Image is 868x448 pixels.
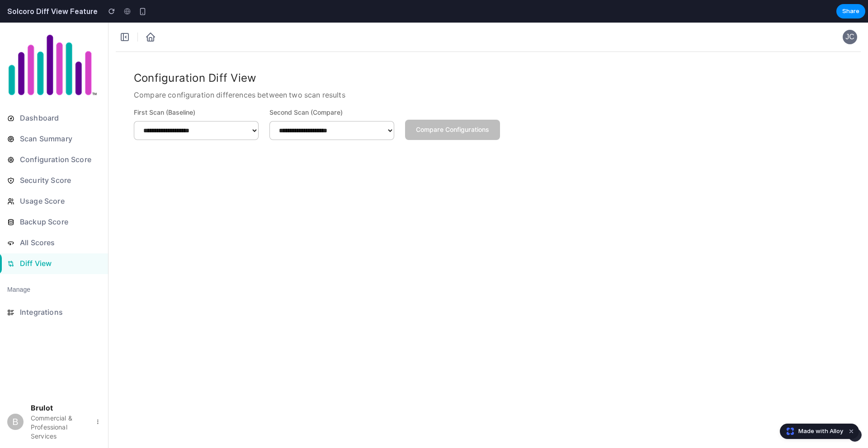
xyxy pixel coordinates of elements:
label: Second Scan (Compare) [269,85,394,95]
span: Usage Score [18,172,101,186]
span: Security Score [18,151,101,165]
h2: Solcoro Diff View Feature [4,6,98,17]
a: Made with Alloy [780,427,844,436]
span: Share [842,7,859,16]
p: Brulot [31,380,85,391]
p: Commercial & Professional Services [31,391,88,418]
h5: Configuration Diff View [134,47,345,64]
p: Compare configuration differences between two scan results [134,67,345,78]
label: First Scan (Baseline) [134,85,259,95]
span: Made with Alloy [798,427,843,436]
button: Compare Configurations [405,97,500,117]
span: Integrations [18,283,101,297]
h6: Manage [7,262,30,272]
span: Scan Summary [18,109,101,124]
span: All Scores [18,213,101,228]
div: B [7,391,24,407]
span: Backup Score [18,192,101,207]
span: Dashboard [18,89,101,103]
img: Solcoro Logo [7,11,98,75]
button: JC [843,7,857,22]
span: Configuration Score [18,130,101,145]
button: Dismiss watermark [846,426,857,437]
span: Diff View [18,234,101,248]
button: Share [836,4,865,19]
